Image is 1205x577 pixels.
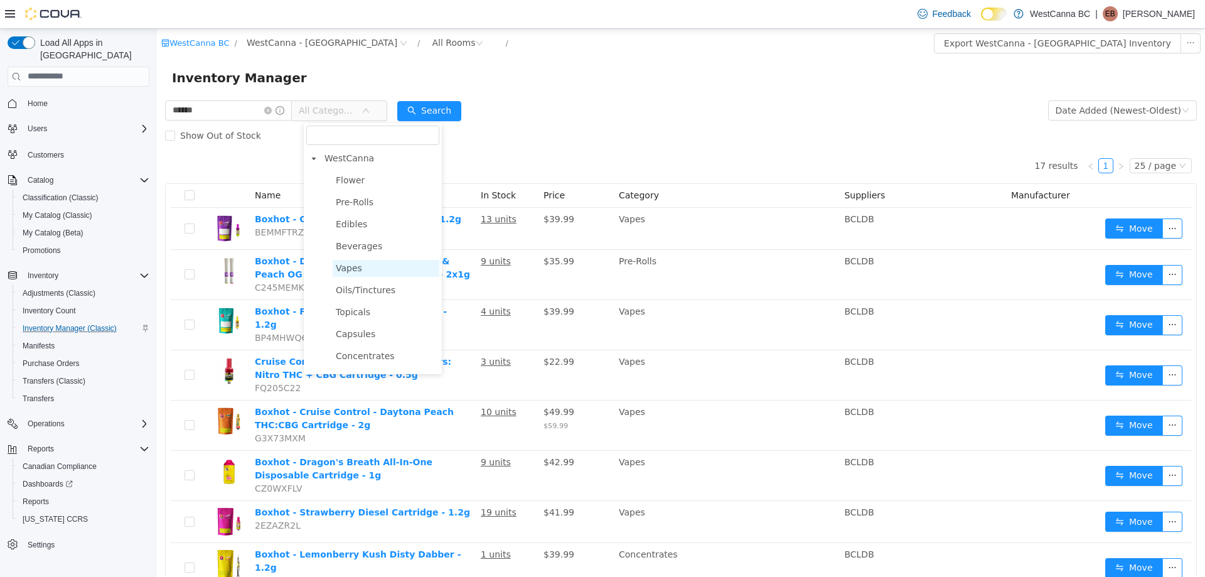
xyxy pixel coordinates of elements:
span: CZ0WXFLV [98,455,146,465]
span: Reports [18,494,149,509]
span: EB [1105,6,1115,21]
button: Canadian Compliance [13,458,154,475]
span: Washington CCRS [18,512,149,527]
a: Dashboards [18,477,78,492]
div: Elisabeth Bjornson [1103,6,1118,21]
span: Customers [23,146,149,162]
button: icon: searchSearch [240,72,304,92]
span: $35.99 [387,227,417,237]
img: Boxhot - Lemonberry Kush Disty Dabber - 1.2g hero shot [56,519,88,551]
a: Transfers (Classic) [18,374,90,389]
i: icon: right [960,134,968,141]
u: 19 units [324,478,360,488]
span: BEMMFTRZ [98,198,147,208]
span: Users [28,124,47,134]
span: Adjustments (Classic) [18,286,149,301]
a: Boxhot - Cruise Control - Daytona Peach THC:CBG Cartridge - 2g [98,378,297,401]
button: icon: swapMove [948,483,1006,503]
u: 9 units [324,428,354,438]
span: Oils/Tinctures [176,253,282,270]
td: Vapes [457,271,682,321]
u: 13 units [324,185,360,195]
a: icon: shopWestCanna BC [4,9,72,19]
td: Vapes [457,372,682,422]
p: WestCanna BC [1030,6,1090,21]
a: [US_STATE] CCRS [18,512,93,527]
a: Promotions [18,243,66,258]
span: Inventory Manager (Classic) [18,321,149,336]
a: Boxhot - Lemonberry Kush Disty Dabber - 1.2g [98,520,304,544]
span: BCLDB [687,185,717,195]
button: icon: ellipsis [1024,4,1044,24]
button: Classification (Classic) [13,189,154,207]
button: Reports [3,440,154,458]
td: Concentrates [457,514,682,564]
a: Home [23,96,53,111]
a: Inventory Count [18,303,81,318]
button: Users [3,120,154,138]
span: Price [387,161,408,171]
img: Boxhot - Cruise Control - Daytona Peach THC:CBG Cartridge - 2g hero shot [56,377,88,408]
button: Reports [23,441,59,456]
span: Manufacturer [854,161,913,171]
td: Vapes [457,422,682,472]
span: Canadian Compliance [18,459,149,474]
a: Transfers [18,391,59,406]
button: Reports [13,493,154,510]
span: Purchase Orders [23,359,80,369]
u: 1 units [324,520,354,531]
span: Canadian Compliance [23,461,97,472]
span: Catalog [23,173,149,188]
td: Vapes [457,179,682,221]
td: Vapes [457,472,682,514]
a: Reports [18,494,54,509]
p: [PERSON_NAME] [1123,6,1195,21]
span: Vapes [176,231,282,248]
li: 1 [941,129,956,144]
button: Home [3,94,154,112]
span: Show Out of Stock [18,102,109,112]
a: Boxhot - Strawberry Diesel Cartridge - 1.2g [98,478,313,488]
span: / [260,9,263,19]
span: Name [98,161,124,171]
button: Inventory Count [13,302,154,320]
a: Adjustments (Classic) [18,286,100,301]
img: Boxhot - Dragon's Breath All-In-One Disposable Cartridge - 1g hero shot [56,427,88,458]
button: icon: ellipsis [1005,529,1026,549]
span: Reports [23,441,149,456]
button: Adjustments (Classic) [13,284,154,302]
span: Edibles [179,190,210,200]
button: icon: swapMove [948,437,1006,457]
span: WestCanna [164,121,282,138]
span: Topicals [176,275,282,292]
a: Feedback [913,1,976,26]
span: Topicals [179,278,213,288]
span: Dashboards [23,479,73,489]
span: Inventory Manager [15,39,158,59]
span: My Catalog (Classic) [18,208,149,223]
i: icon: close-circle [107,78,115,85]
button: icon: ellipsis [1005,286,1026,306]
a: Settings [23,537,60,553]
span: Flower [176,143,282,160]
span: Manifests [23,341,55,351]
span: Transfers (Classic) [18,374,149,389]
span: BCLDB [687,227,717,237]
span: $39.99 [387,520,417,531]
span: [US_STATE] CCRS [23,514,88,524]
input: filter select [149,97,282,116]
span: Manifests [18,338,149,353]
span: My Catalog (Beta) [18,225,149,240]
button: icon: ellipsis [1005,190,1026,210]
td: Pre-Rolls [457,221,682,271]
button: My Catalog (Beta) [13,224,154,242]
a: Cruise Control By Boxhot - Test Drivers: Nitro THC + CBG Cartridge - 0.5g [98,328,294,351]
span: Beverages [176,209,282,226]
span: Category [462,161,502,171]
u: 4 units [324,278,354,288]
span: Home [23,95,149,111]
i: icon: caret-down [154,127,160,133]
span: Classification (Classic) [23,193,99,203]
span: $39.99 [387,278,417,288]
